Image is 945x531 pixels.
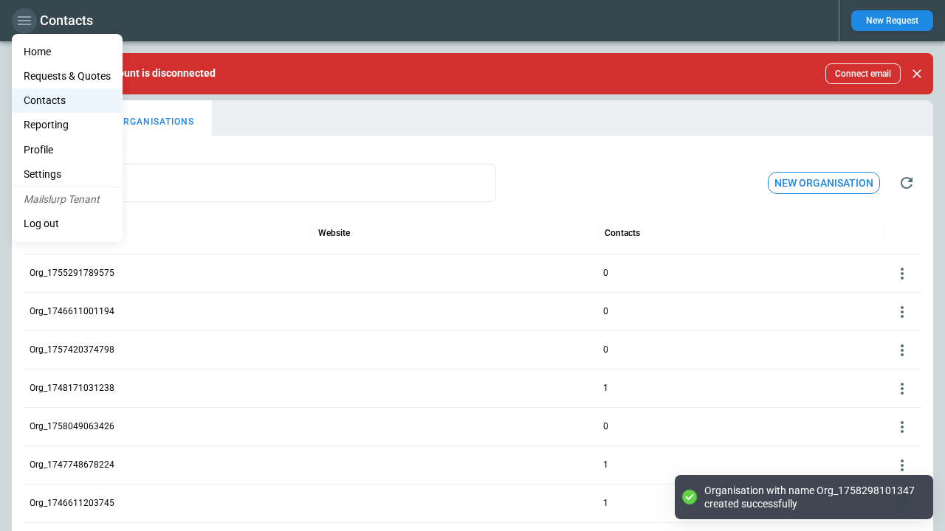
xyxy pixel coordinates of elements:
a: Settings [12,162,123,187]
a: Contacts [12,88,123,113]
li: Mailslurp Tenant [12,187,123,212]
div: Organisation with name Org_1758298101347 created successfully [704,484,918,510]
a: Reporting [12,113,123,137]
li: Log out [12,212,123,236]
a: Home [12,40,123,64]
a: Requests & Quotes [12,64,123,88]
a: Profile [12,138,123,162]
